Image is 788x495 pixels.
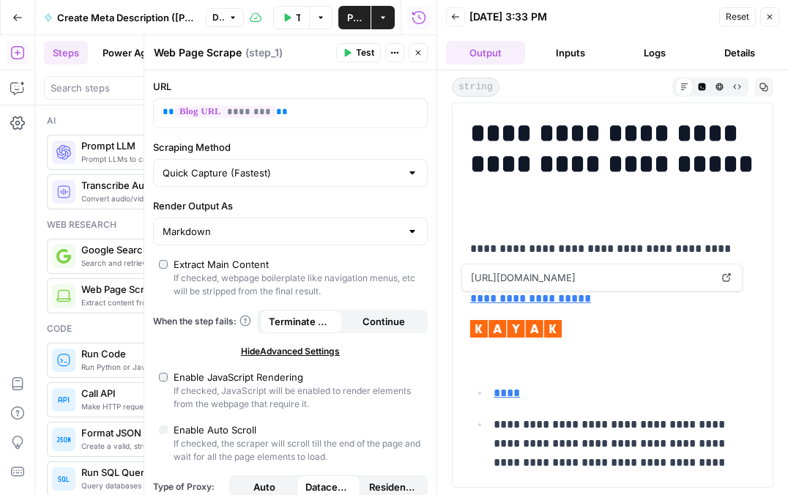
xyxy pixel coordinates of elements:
[81,153,285,165] span: Prompt LLMs to create or analyze content
[44,41,88,64] button: Steps
[153,79,428,94] label: URL
[241,345,340,358] span: Hide Advanced Settings
[343,310,425,333] button: Continue
[719,7,756,26] button: Reset
[452,78,499,97] span: string
[154,45,242,60] textarea: Web Page Scrape
[174,384,422,411] div: If checked, JavaScript will be enabled to render elements from the webpage that require it.
[51,81,294,95] input: Search steps
[81,138,285,153] span: Prompt LLM
[81,297,285,308] span: Extract content from web pages
[81,386,285,401] span: Call API
[81,465,285,480] span: Run SQL Query
[336,43,381,62] button: Test
[159,260,168,269] input: Extract Main ContentIf checked, webpage boilerplate like navigation menus, etc will be stripped f...
[356,46,374,59] span: Test
[81,425,285,440] span: Format JSON
[616,41,695,64] button: Logs
[81,480,285,491] span: Query databases with SQL
[81,401,285,412] span: Make HTTP requests to external services
[47,218,297,231] div: Web research
[212,11,224,24] span: Draft
[81,346,285,361] span: Run Code
[446,41,525,64] button: Output
[269,314,334,329] span: Terminate Workflow
[81,440,285,452] span: Create a valid, structured JSON object
[153,480,223,494] span: Type of Proxy:
[174,272,422,298] div: If checked, webpage boilerplate like navigation menus, etc will be stripped from the final result.
[57,10,194,25] span: Create Meta Description ([PERSON_NAME])
[81,242,285,257] span: Google Search
[296,10,300,25] span: Test Workflow
[468,264,714,291] span: [URL][DOMAIN_NAME]
[81,178,285,193] span: Transcribe Audio
[305,480,352,494] span: Datacenter
[81,282,285,297] span: Web Page Scrape
[153,315,251,328] a: When the step fails:
[245,45,283,60] span: ( step_1 )
[81,193,285,204] span: Convert audio/video to text
[363,314,405,329] span: Continue
[369,480,416,494] span: Residential
[47,322,297,335] div: Code
[174,257,269,272] div: Extract Main Content
[273,6,309,29] button: Test Workflow
[35,6,203,29] button: Create Meta Description ([PERSON_NAME])
[81,257,285,269] span: Search and retrieve Google results
[174,437,422,464] div: If checked, the scraper will scroll till the end of the page and wait for all the page elements t...
[81,361,285,373] span: Run Python or JavaScript code blocks
[153,198,428,213] label: Render Output As
[253,480,275,494] span: Auto
[163,165,401,180] input: Quick Capture (Fastest)
[159,425,168,434] input: Enable Auto ScrollIf checked, the scraper will scroll till the end of the page and wait for all t...
[726,10,749,23] span: Reset
[206,8,244,27] button: Draft
[94,41,176,64] button: Power Agents
[159,373,168,382] input: Enable JavaScript RenderingIf checked, JavaScript will be enabled to render elements from the web...
[700,41,779,64] button: Details
[47,114,297,127] div: Ai
[163,224,401,239] input: Markdown
[531,41,610,64] button: Inputs
[174,370,303,384] div: Enable JavaScript Rendering
[338,6,371,29] button: Publish
[153,140,428,155] label: Scraping Method
[347,10,362,25] span: Publish
[174,423,256,437] div: Enable Auto Scroll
